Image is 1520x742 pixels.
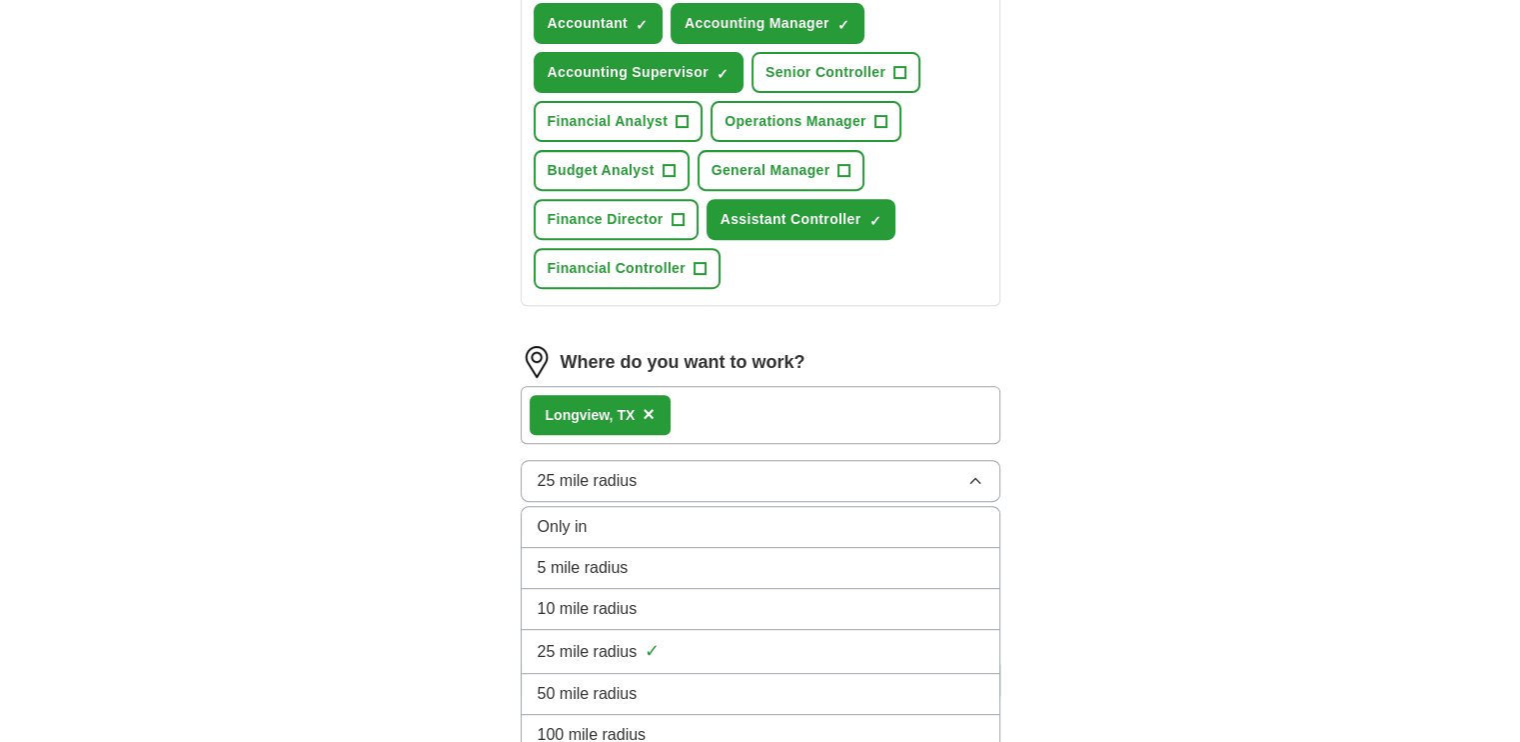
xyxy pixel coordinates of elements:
[636,17,648,33] span: ✓
[548,258,686,279] span: Financial Controller
[521,460,1000,502] button: 25 mile radius
[548,62,709,83] span: Accounting Supervisor
[643,403,655,425] span: ×
[534,101,704,142] button: Financial Analyst
[521,346,553,378] img: location.png
[868,213,880,229] span: ✓
[685,13,829,34] span: Accounting Manager
[837,17,849,33] span: ✓
[721,209,861,230] span: Assistant Controller
[538,597,638,621] span: 10 mile radius
[534,3,664,44] button: Accountant✓
[538,682,638,706] span: 50 mile radius
[538,640,638,664] span: 25 mile radius
[707,199,896,240] button: Assistant Controller✓
[711,101,901,142] button: Operations Manager
[538,556,629,580] span: 5 mile radius
[717,66,729,82] span: ✓
[561,349,805,376] label: Where do you want to work?
[534,199,699,240] button: Finance Director
[645,638,660,665] span: ✓
[765,62,885,83] span: Senior Controller
[546,407,626,423] strong: Longview, T
[534,150,690,191] button: Budget Analyst
[548,111,669,132] span: Financial Analyst
[698,150,865,191] button: General Manager
[548,13,629,34] span: Accountant
[671,3,864,44] button: Accounting Manager✓
[752,52,920,93] button: Senior Controller
[725,111,866,132] span: Operations Manager
[546,405,636,426] div: X
[643,400,655,430] button: ×
[534,248,721,289] button: Financial Controller
[712,160,830,181] span: General Manager
[538,469,638,493] span: 25 mile radius
[534,52,744,93] button: Accounting Supervisor✓
[548,209,664,230] span: Finance Director
[548,160,655,181] span: Budget Analyst
[538,515,588,539] span: Only in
